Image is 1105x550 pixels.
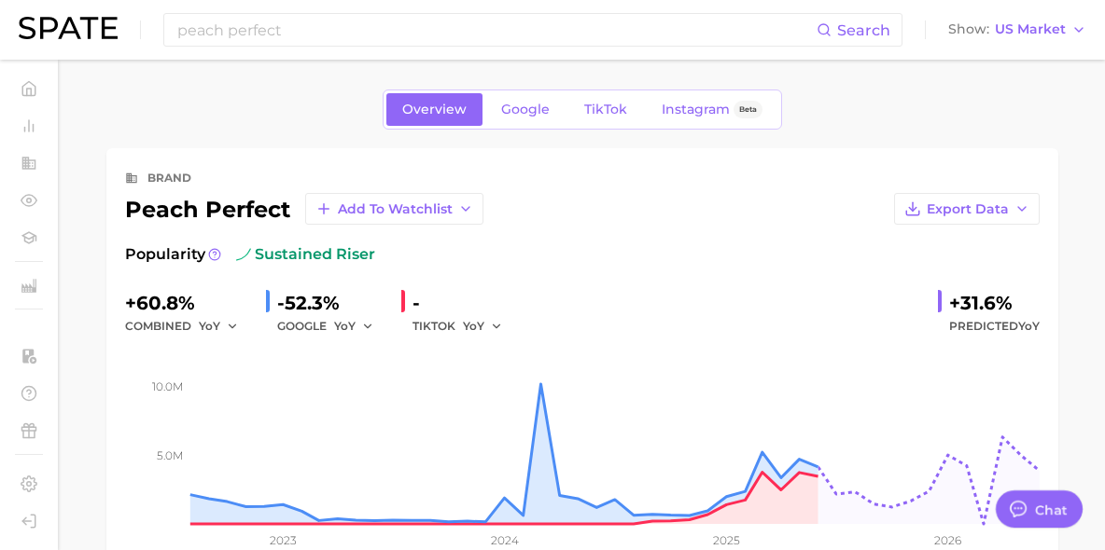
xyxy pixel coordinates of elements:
div: +31.6% [949,288,1040,318]
span: Overview [402,102,467,117]
button: YoY [334,315,374,337]
button: ShowUS Market [944,18,1091,42]
a: Google [485,93,566,126]
img: SPATE [19,17,118,39]
a: InstagramBeta [646,93,778,126]
span: TikTok [584,102,627,117]
img: sustained riser [236,247,251,262]
span: YoY [463,318,484,334]
span: Add to Watchlist [338,201,453,217]
span: Google [501,102,550,117]
span: Predicted [949,315,1040,337]
span: Search [837,21,890,39]
button: YoY [463,315,503,337]
span: sustained riser [236,243,375,266]
span: Instagram [662,102,730,117]
span: Export Data [927,201,1009,217]
tspan: 2026 [934,533,961,547]
a: TikTok [568,93,643,126]
div: combined [125,315,251,337]
button: Add to Watchlist [305,193,483,225]
span: YoY [1018,319,1040,333]
a: Overview [386,93,483,126]
tspan: 2025 [713,533,740,547]
div: +60.8% [125,288,251,318]
input: Search here for a brand, industry, or ingredient [175,14,817,46]
div: brand [147,167,191,189]
div: peach perfect [125,193,483,225]
tspan: 2024 [491,533,519,547]
span: Beta [739,102,757,117]
span: Show [948,24,989,34]
div: - [413,288,515,318]
span: YoY [334,318,356,334]
a: Log out. Currently logged in with e-mail raj@netrush.com. [15,507,43,535]
tspan: 2023 [270,533,297,547]
div: -52.3% [277,288,386,318]
button: YoY [199,315,239,337]
span: Popularity [125,243,205,266]
span: US Market [995,24,1066,34]
button: Export Data [894,193,1040,225]
div: TIKTOK [413,315,515,337]
span: YoY [199,318,220,334]
div: GOOGLE [277,315,386,337]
